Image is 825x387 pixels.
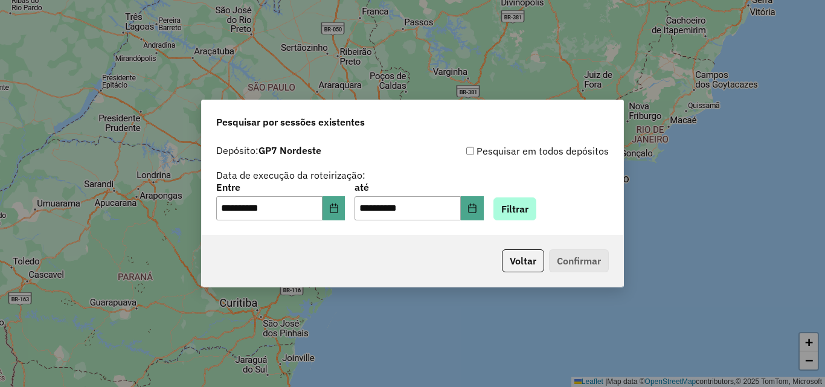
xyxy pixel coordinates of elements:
[412,144,609,158] div: Pesquisar em todos depósitos
[258,144,321,156] strong: GP7 Nordeste
[216,168,365,182] label: Data de execução da roteirização:
[493,197,536,220] button: Filtrar
[461,196,484,220] button: Choose Date
[216,143,321,158] label: Depósito:
[355,180,483,194] label: até
[323,196,345,220] button: Choose Date
[502,249,544,272] button: Voltar
[216,115,365,129] span: Pesquisar por sessões existentes
[216,180,345,194] label: Entre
